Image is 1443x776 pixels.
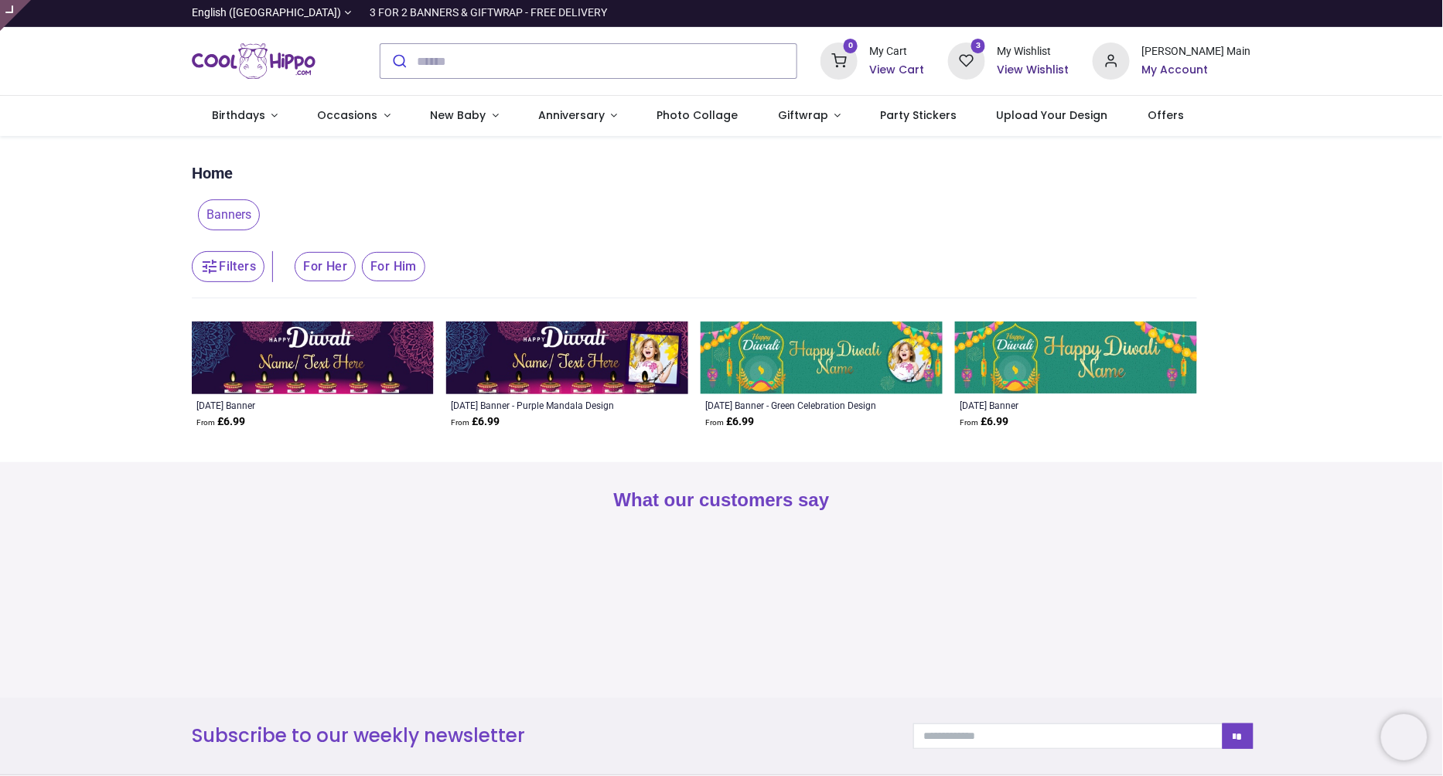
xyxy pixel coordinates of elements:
div: My Wishlist [998,44,1069,60]
a: 0 [820,54,858,66]
a: English ([GEOGRAPHIC_DATA]) [192,5,351,21]
span: Anniversary [538,107,605,123]
div: [PERSON_NAME] Main [1142,44,1251,60]
button: Filters [192,251,264,282]
h2: What our customers say [192,487,1251,513]
span: Photo Collage [657,107,739,123]
button: Submit [380,44,417,78]
sup: 3 [971,39,986,53]
sup: 0 [844,39,858,53]
a: Birthdays [192,96,298,136]
span: From [960,418,978,427]
span: From [705,418,724,427]
img: Cool Hippo [192,39,316,83]
a: Home [192,162,233,184]
a: [DATE] Banner [960,399,1146,411]
div: 3 FOR 2 BANNERS & GIFTWRAP - FREE DELIVERY [370,5,608,21]
a: My Account [1142,63,1251,78]
strong: £ 6.99 [705,414,754,430]
span: Birthdays [212,107,265,123]
button: Banners [192,199,260,230]
a: New Baby [411,96,519,136]
a: [DATE] Banner - Green Celebration Design [705,399,892,411]
a: [DATE] Banner - Purple Mandala Design [451,399,637,411]
h3: Subscribe to our weekly newsletter [192,723,890,749]
div: My Cart [870,44,925,60]
a: View Wishlist [998,63,1069,78]
a: Occasions [298,96,411,136]
span: From [196,418,215,427]
span: Giftwrap [778,107,828,123]
a: [DATE] Banner [196,399,383,411]
iframe: Customer reviews powered by Trustpilot [926,5,1251,21]
span: Upload Your Design [997,107,1108,123]
iframe: Brevo live chat [1381,714,1428,761]
span: Party Stickers [881,107,957,123]
a: Logo of Cool Hippo [192,39,316,83]
a: Anniversary [518,96,637,136]
img: Diwali Banner - Green Celebration Design - 1 Photo [701,322,943,394]
span: New Baby [430,107,486,123]
strong: £ 6.99 [451,414,500,430]
span: For Him [362,252,425,281]
span: Banners [198,199,260,230]
img: Diwali Banner - Purple Mandala Design - 1 Photo [446,322,688,394]
span: Occasions [318,107,378,123]
img: Diwali Banner - Purple Mandala Design [192,322,434,394]
a: 3 [948,54,985,66]
span: Offers [1148,107,1184,123]
span: From [451,418,469,427]
span: For Her [295,252,356,281]
strong: £ 6.99 [196,414,245,430]
img: Diwali Banner - Green Celebration Design [955,322,1197,394]
strong: £ 6.99 [960,414,1008,430]
a: View Cart [870,63,925,78]
a: Giftwrap [758,96,861,136]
